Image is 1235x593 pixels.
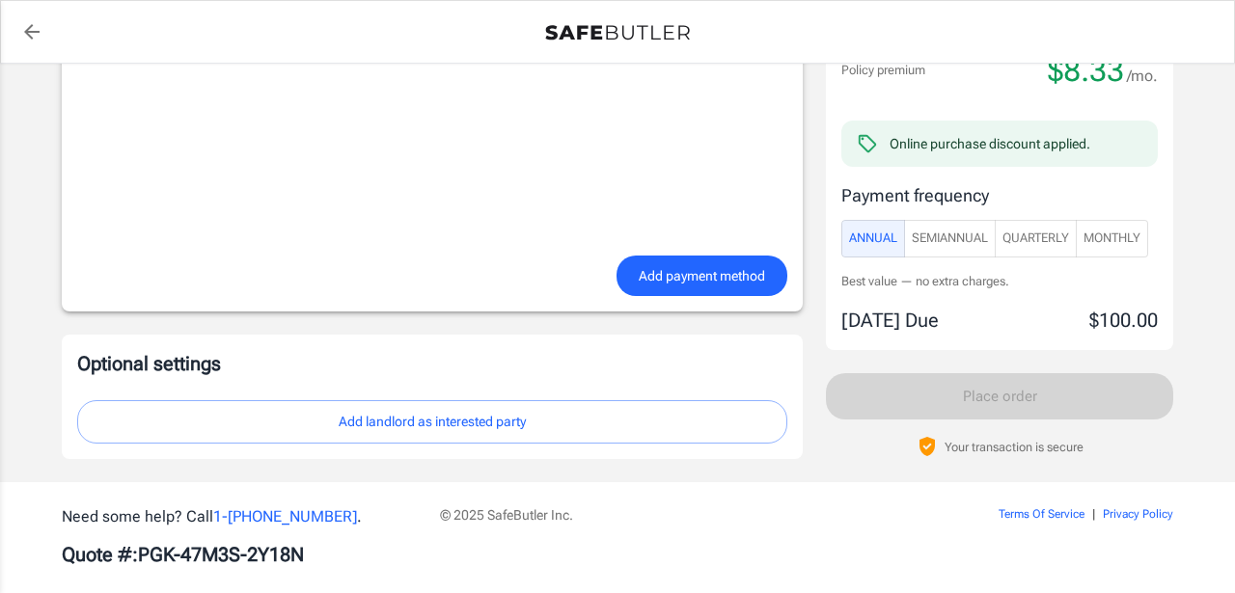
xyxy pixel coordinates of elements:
[13,13,51,51] a: back to quotes
[1002,228,1069,250] span: Quarterly
[545,25,690,40] img: Back to quotes
[62,505,417,528] p: Need some help? Call .
[639,264,765,288] span: Add payment method
[841,306,939,335] p: [DATE] Due
[890,134,1090,153] div: Online purchase discount applied.
[1103,507,1173,521] a: Privacy Policy
[62,543,304,566] b: Quote #: PGK-47M3S-2Y18N
[904,220,996,257] button: SemiAnnual
[213,507,357,526] a: 1-[PHONE_NUMBER]
[1084,228,1140,250] span: Monthly
[77,350,787,377] p: Optional settings
[849,228,897,250] span: Annual
[945,438,1084,456] p: Your transaction is secure
[440,505,890,525] p: © 2025 SafeButler Inc.
[1127,63,1158,90] span: /mo.
[841,182,1158,208] p: Payment frequency
[841,220,905,257] button: Annual
[1048,51,1124,90] span: $8.33
[1076,220,1148,257] button: Monthly
[77,400,787,444] button: Add landlord as interested party
[841,273,1158,291] p: Best value — no extra charges.
[1089,306,1158,335] p: $100.00
[999,507,1084,521] a: Terms Of Service
[1092,507,1095,521] span: |
[841,61,925,80] p: Policy premium
[617,256,787,297] button: Add payment method
[912,228,988,250] span: SemiAnnual
[995,220,1077,257] button: Quarterly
